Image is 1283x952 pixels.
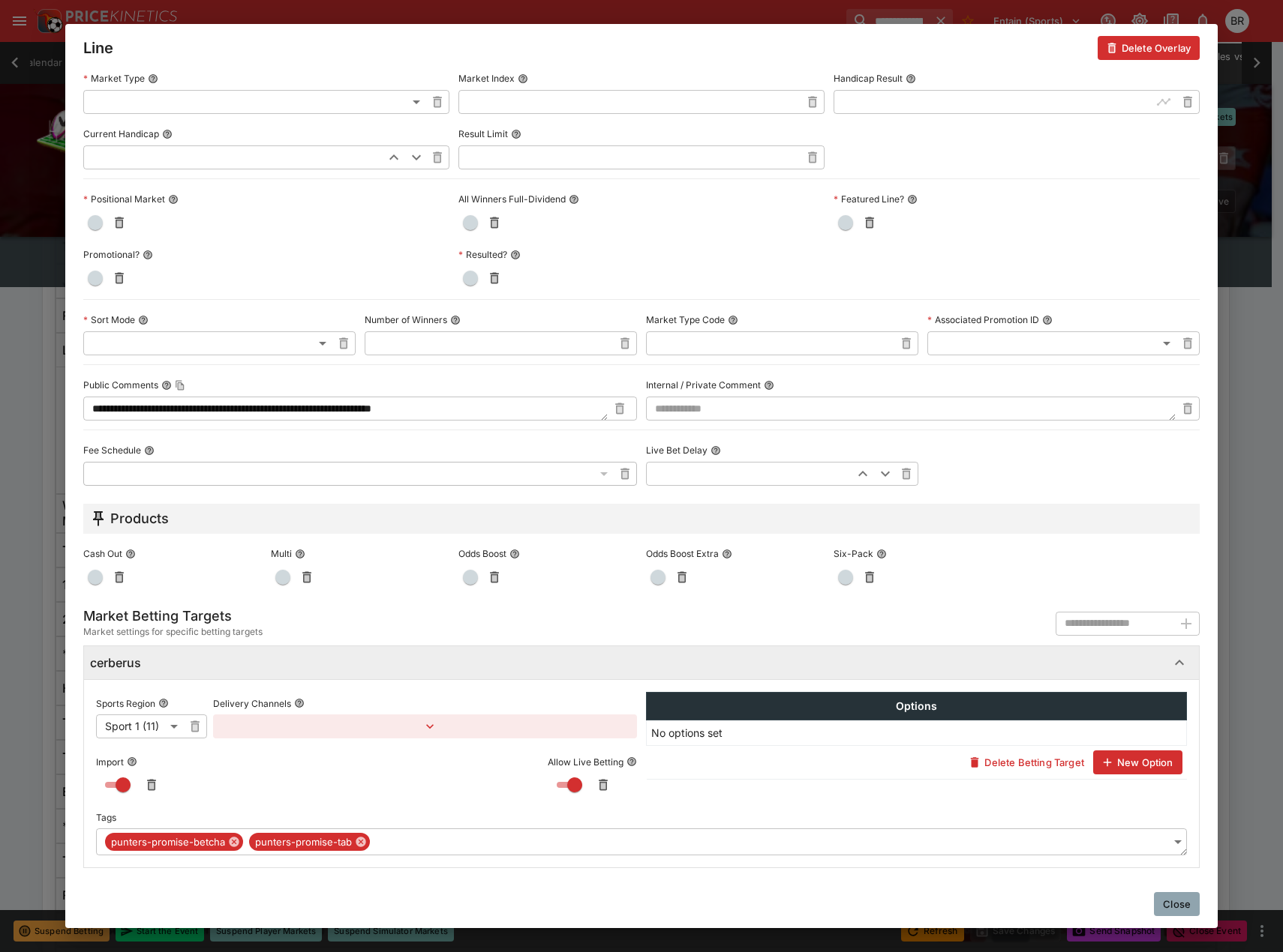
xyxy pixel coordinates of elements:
[83,607,263,624] h5: Market Betting Targets
[646,379,761,391] p: Internal / Private Comment
[1042,315,1053,325] button: Associated Promotion ID
[646,444,708,457] p: Live Bet Delay
[960,750,1092,774] button: Delete Betting Target
[906,73,916,84] button: Handicap Result
[83,547,122,560] p: Cash Out
[646,313,725,326] p: Market Type Code
[450,315,461,325] button: Number of Winners
[83,38,113,58] h4: Line
[626,756,637,767] button: Allow Live Betting
[510,250,521,260] button: Resulted?
[83,444,141,457] p: Fee Schedule
[83,624,263,639] span: Market settings for specific betting targets
[295,549,305,559] button: Multi
[518,73,528,84] button: Market Index
[162,129,173,139] button: Current Handicap
[1093,750,1182,774] button: New Option
[458,72,515,85] p: Market Index
[1154,892,1200,916] button: Close
[96,811,116,824] p: Tags
[548,756,623,768] p: Allow Live Betting
[90,655,141,671] h6: cerberus
[711,445,721,456] button: Live Bet Delay
[647,720,1187,746] td: No options set
[83,127,159,140] p: Current Handicap
[83,72,145,85] p: Market Type
[144,445,155,456] button: Fee Schedule
[83,248,140,261] p: Promotional?
[834,547,873,560] p: Six-Pack
[249,833,370,851] div: punters-promise-tab
[569,194,579,205] button: All Winners Full-Dividend
[294,698,305,708] button: Delivery Channels
[647,693,1187,720] th: Options
[764,380,774,391] button: Internal / Private Comment
[722,549,732,559] button: Odds Boost Extra
[249,835,358,850] span: punters-promise-tab
[458,547,506,560] p: Odds Boost
[161,380,172,391] button: Public CommentsCopy To Clipboard
[105,835,231,850] span: punters-promise-betcha
[168,194,179,205] button: Positional Market
[511,129,521,139] button: Result Limit
[110,510,169,527] h5: Products
[125,549,136,559] button: Cash Out
[213,697,291,710] p: Delivery Channels
[458,127,508,140] p: Result Limit
[127,756,137,767] button: Import
[458,248,507,261] p: Resulted?
[158,698,169,708] button: Sports Region
[646,547,719,560] p: Odds Boost Extra
[271,547,292,560] p: Multi
[148,73,158,84] button: Market Type
[834,72,903,85] p: Handicap Result
[96,756,124,768] p: Import
[876,549,887,559] button: Six-Pack
[728,315,738,325] button: Market Type Code
[834,193,904,205] p: Featured Line?
[105,833,243,851] div: punters-promise-betcha
[458,193,566,205] p: All Winners Full-Dividend
[509,549,520,559] button: Odds Boost
[96,714,183,738] div: Sport 1 (11)
[96,697,155,710] p: Sports Region
[175,380,185,391] button: Copy To Clipboard
[365,313,447,326] p: Number of Winners
[927,313,1039,326] p: Associated Promotion ID
[83,313,135,326] p: Sort Mode
[907,194,918,205] button: Featured Line?
[138,315,149,325] button: Sort Mode
[143,250,153,260] button: Promotional?
[83,193,165,205] p: Positional Market
[1098,36,1200,60] button: Delete Overlay
[83,379,158,391] p: Public Comments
